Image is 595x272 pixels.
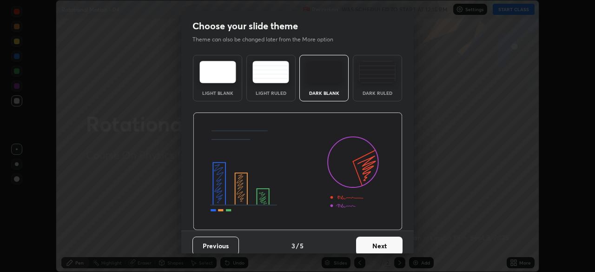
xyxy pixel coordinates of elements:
img: darkTheme.f0cc69e5.svg [306,61,343,83]
h2: Choose your slide theme [192,20,298,32]
h4: 5 [300,241,304,251]
button: Previous [192,237,239,255]
img: darkRuledTheme.de295e13.svg [359,61,396,83]
button: Next [356,237,403,255]
h4: / [296,241,299,251]
h4: 3 [291,241,295,251]
div: Dark Ruled [359,91,396,95]
img: lightRuledTheme.5fabf969.svg [252,61,289,83]
div: Light Blank [199,91,236,95]
img: lightTheme.e5ed3b09.svg [199,61,236,83]
p: Theme can also be changed later from the More option [192,35,343,44]
div: Dark Blank [305,91,343,95]
div: Light Ruled [252,91,290,95]
img: darkThemeBanner.d06ce4a2.svg [193,113,403,231]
